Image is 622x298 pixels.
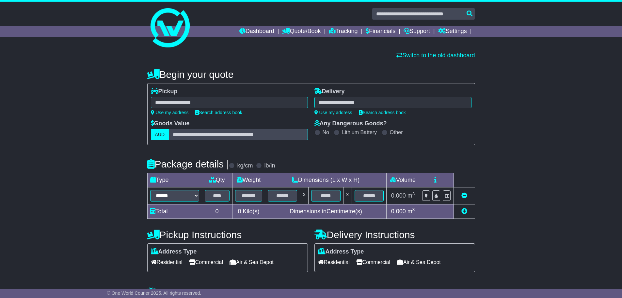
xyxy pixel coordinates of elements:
a: Remove this item [461,192,467,199]
span: Air & Sea Depot [397,257,441,267]
a: Tracking [329,26,358,37]
h4: Delivery Instructions [314,229,475,240]
a: Settings [438,26,467,37]
h4: Pickup Instructions [147,229,308,240]
label: Address Type [318,248,364,255]
a: Use my address [314,110,352,115]
td: Dimensions (L x W x H) [265,173,387,187]
span: Commercial [356,257,390,267]
span: © One World Courier 2025. All rights reserved. [107,290,201,296]
a: Switch to the old dashboard [396,52,475,59]
span: m [407,208,415,215]
label: Other [390,129,403,135]
a: Support [404,26,430,37]
td: Dimensions in Centimetre(s) [265,204,387,219]
a: Search address book [359,110,406,115]
h4: Begin your quote [147,69,475,80]
td: Volume [387,173,419,187]
h4: Warranty & Insurance [147,287,475,298]
td: Qty [202,173,232,187]
span: Residential [318,257,350,267]
label: Goods Value [151,120,190,127]
label: No [323,129,329,135]
sup: 3 [412,207,415,212]
sup: 3 [412,191,415,196]
span: Residential [151,257,183,267]
label: Pickup [151,88,178,95]
td: Weight [232,173,265,187]
td: Kilo(s) [232,204,265,219]
td: Total [147,204,202,219]
td: x [343,187,352,204]
td: x [300,187,309,204]
a: Search address book [195,110,242,115]
label: Address Type [151,248,197,255]
label: Lithium Battery [342,129,377,135]
span: 0.000 [391,208,406,215]
span: Commercial [189,257,223,267]
a: Quote/Book [282,26,321,37]
label: AUD [151,129,169,140]
a: Financials [366,26,395,37]
label: Any Dangerous Goods? [314,120,387,127]
a: Add new item [461,208,467,215]
a: Dashboard [239,26,274,37]
span: 0.000 [391,192,406,199]
label: Delivery [314,88,345,95]
label: lb/in [264,162,275,169]
td: 0 [202,204,232,219]
span: Air & Sea Depot [230,257,274,267]
a: Use my address [151,110,189,115]
h4: Package details | [147,159,229,169]
td: Type [147,173,202,187]
span: 0 [238,208,241,215]
span: m [407,192,415,199]
label: kg/cm [237,162,253,169]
